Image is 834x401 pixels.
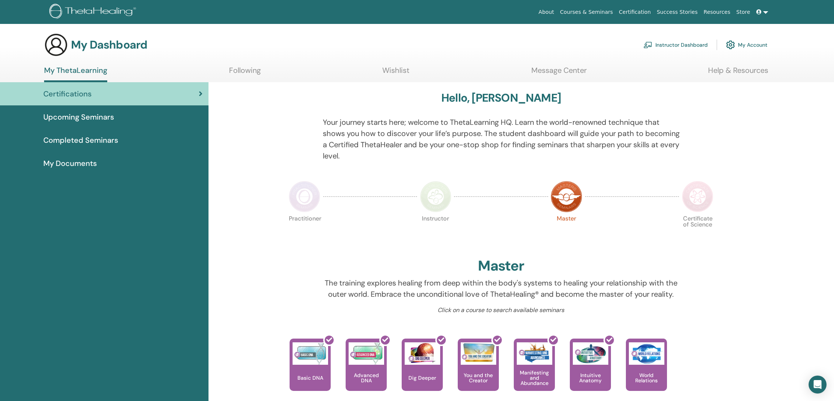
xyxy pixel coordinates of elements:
p: Click on a course to search available seminars [323,306,680,315]
span: Certifications [43,88,92,99]
img: logo.png [49,4,139,21]
p: World Relations [626,373,667,383]
span: Completed Seminars [43,135,118,146]
p: Intuitive Anatomy [570,373,611,383]
img: Manifesting and Abundance [517,342,552,365]
p: Master [551,216,582,247]
p: Advanced DNA [346,373,387,383]
a: Instructor Dashboard [643,37,708,53]
a: Courses & Seminars [557,5,616,19]
img: Basic DNA [293,342,328,365]
p: The training explores healing from deep within the body's systems to healing your relationship wi... [323,277,680,300]
img: cog.svg [726,38,735,51]
img: chalkboard-teacher.svg [643,41,652,48]
a: Message Center [531,66,587,80]
img: Master [551,181,582,212]
a: About [535,5,557,19]
a: Following [229,66,261,80]
a: Wishlist [382,66,410,80]
a: Certification [616,5,654,19]
img: Intuitive Anatomy [573,342,608,365]
h3: My Dashboard [71,38,147,52]
img: Practitioner [289,181,320,212]
span: My Documents [43,158,97,169]
p: Your journey starts here; welcome to ThetaLearning HQ. Learn the world-renowned technique that sh... [323,117,680,161]
img: Dig Deeper [405,342,440,365]
p: Manifesting and Abundance [514,370,555,386]
img: Instructor [420,181,451,212]
a: My ThetaLearning [44,66,107,82]
p: Certificate of Science [682,216,713,247]
a: Success Stories [654,5,701,19]
img: You and the Creator [461,342,496,363]
img: Certificate of Science [682,181,713,212]
span: Upcoming Seminars [43,111,114,123]
p: Dig Deeper [405,375,439,380]
p: Practitioner [289,216,320,247]
p: Instructor [420,216,451,247]
h3: Hello, [PERSON_NAME] [441,91,561,105]
p: You and the Creator [458,373,499,383]
img: generic-user-icon.jpg [44,33,68,57]
h2: Master [478,257,524,275]
a: My Account [726,37,767,53]
img: World Relations [629,342,664,365]
a: Help & Resources [708,66,768,80]
a: Store [733,5,753,19]
img: Advanced DNA [349,342,384,365]
a: Resources [701,5,733,19]
div: Open Intercom Messenger [809,376,827,394]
